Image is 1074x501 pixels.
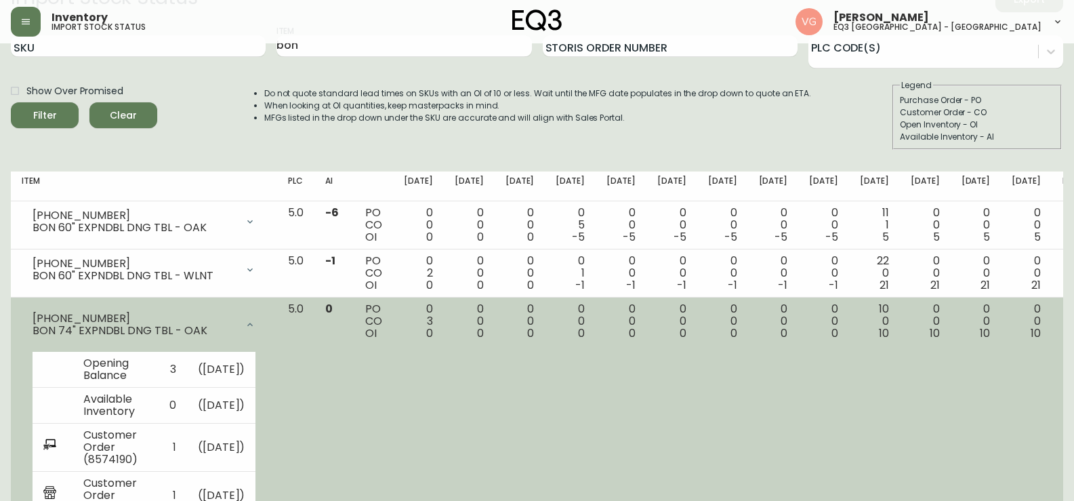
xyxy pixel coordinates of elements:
div: 0 5 [556,207,585,243]
span: Clear [100,107,146,124]
div: 10 0 [860,303,889,340]
div: 0 0 [1012,207,1041,243]
div: 0 0 [404,207,433,243]
div: PO CO [365,255,382,292]
span: -5 [774,229,787,245]
div: [PHONE_NUMBER] [33,258,236,270]
div: 0 2 [404,255,433,292]
span: 0 [426,325,433,341]
img: logo [512,9,562,31]
div: 0 0 [962,303,991,340]
div: 0 0 [809,207,838,243]
td: ( [DATE] ) [187,423,256,471]
th: [DATE] [849,172,900,201]
th: [DATE] [444,172,495,201]
span: 5 [983,229,990,245]
div: 0 0 [708,255,737,292]
th: [DATE] [900,172,951,201]
span: 21 [930,277,940,293]
th: [DATE] [748,172,799,201]
div: 0 0 [911,255,940,292]
div: [PHONE_NUMBER]BON 60" EXPNDBL DNG TBL - OAK [22,207,266,237]
span: 0 [426,229,433,245]
span: 0 [426,277,433,293]
li: When looking at OI quantities, keep masterpacks in mind. [264,100,812,112]
div: 0 0 [962,255,991,292]
span: 0 [527,277,534,293]
span: Inventory [51,12,108,23]
div: 0 0 [809,303,838,340]
th: PLC [277,172,314,201]
div: 0 0 [708,303,737,340]
span: [PERSON_NAME] [833,12,929,23]
div: [PHONE_NUMBER] [33,313,236,325]
span: 10 [930,325,940,341]
span: 5 [933,229,940,245]
td: Customer Order (8574190) [73,423,155,471]
div: 11 1 [860,207,889,243]
div: 0 0 [657,207,686,243]
span: 21 [1031,277,1041,293]
span: -1 [677,277,686,293]
div: 0 0 [962,207,991,243]
span: 0 [578,325,585,341]
span: 0 [629,325,636,341]
div: BON 74" EXPNDBL DNG TBL - OAK [33,325,236,337]
div: 0 0 [505,303,535,340]
button: Clear [89,102,157,128]
th: [DATE] [951,172,1001,201]
td: 5.0 [277,249,314,298]
div: 0 0 [657,255,686,292]
div: 0 0 [759,207,788,243]
li: MFGs listed in the drop down under the SKU are accurate and will align with Sales Portal. [264,112,812,124]
span: -5 [724,229,737,245]
span: -1 [728,277,737,293]
span: -5 [623,229,636,245]
span: 10 [1031,325,1041,341]
th: [DATE] [798,172,849,201]
div: [PHONE_NUMBER]BON 60" EXPNDBL DNG TBL - WLNT [22,255,266,285]
span: 0 [527,229,534,245]
legend: Legend [900,79,933,92]
div: BON 60" EXPNDBL DNG TBL - OAK [33,222,236,234]
span: -1 [778,277,787,293]
td: 1 [155,423,187,471]
span: 0 [781,325,787,341]
div: Customer Order - CO [900,106,1054,119]
span: 10 [879,325,889,341]
div: 0 0 [657,303,686,340]
th: [DATE] [697,172,748,201]
span: -5 [674,229,686,245]
div: 0 0 [606,303,636,340]
div: 22 0 [860,255,889,292]
th: [DATE] [1001,172,1052,201]
td: ( [DATE] ) [187,387,256,423]
th: [DATE] [646,172,697,201]
span: OI [365,277,377,293]
span: 0 [730,325,737,341]
span: -1 [626,277,636,293]
div: Open Inventory - OI [900,119,1054,131]
div: PO CO [365,303,382,340]
span: 0 [477,325,484,341]
div: [PHONE_NUMBER] [33,209,236,222]
span: 21 [880,277,889,293]
div: 0 0 [606,207,636,243]
div: 0 0 [455,207,484,243]
span: 0 [527,325,534,341]
div: [PHONE_NUMBER]BON 74" EXPNDBL DNG TBL - OAK [22,303,266,346]
td: 3 [155,352,187,388]
li: Do not quote standard lead times on SKUs with an OI of 10 or less. Wait until the MFG date popula... [264,87,812,100]
div: BON 60" EXPNDBL DNG TBL - WLNT [33,270,236,282]
div: 0 0 [556,303,585,340]
span: OI [365,325,377,341]
span: 0 [477,277,484,293]
img: 876f05e53c5b52231d7ee1770617069b [796,8,823,35]
span: 5 [1034,229,1041,245]
span: -5 [572,229,585,245]
div: 0 1 [556,255,585,292]
td: 5.0 [277,201,314,249]
span: -1 [325,253,335,268]
div: 0 0 [911,207,940,243]
th: AI [314,172,354,201]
